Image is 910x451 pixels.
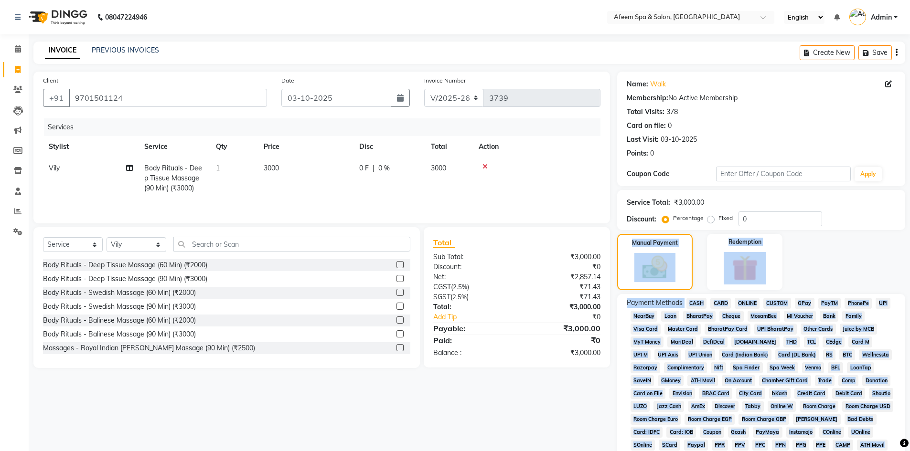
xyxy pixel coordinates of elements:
span: AmEx [688,401,708,412]
span: Paypal [684,440,708,451]
button: Apply [855,167,882,181]
span: Wellnessta [859,349,892,360]
div: ₹3,000.00 [517,252,608,262]
span: Loan [661,311,679,322]
div: ₹71.43 [517,292,608,302]
span: 3000 [431,164,446,172]
th: Service [139,136,210,157]
img: logo [24,4,90,31]
span: PPE [813,440,829,451]
div: ₹0 [517,335,608,346]
span: Cheque [719,311,744,322]
span: Total [433,238,455,248]
div: Services [44,118,608,136]
span: UPI BharatPay [754,324,797,335]
span: Card: IOB [666,427,696,438]
th: Price [258,136,353,157]
label: Manual Payment [632,239,678,247]
span: ONLINE [735,298,760,309]
span: CUSTOM [763,298,791,309]
span: PPC [752,440,769,451]
button: Save [858,45,892,60]
span: BTC [839,349,855,360]
span: On Account [722,375,755,386]
span: MyT Money [631,336,664,347]
span: City Card [736,388,765,399]
span: Chamber Gift Card [759,375,811,386]
div: Body Rituals - Deep Tissue Massage (60 Min) (₹2000) [43,260,207,270]
div: Service Total: [627,198,670,208]
span: Other Cards [801,324,836,335]
span: Spa Week [767,362,798,373]
th: Stylist [43,136,139,157]
span: SaveIN [631,375,654,386]
div: Net: [426,272,517,282]
span: UPI [876,298,890,309]
a: Add Tip [426,312,532,322]
a: PREVIOUS INVOICES [92,46,159,54]
th: Disc [353,136,425,157]
span: MI Voucher [784,311,816,322]
span: Comp [838,375,858,386]
div: ₹0 [517,262,608,272]
span: GMoney [658,375,684,386]
span: Venmo [802,362,824,373]
span: 1 [216,164,220,172]
span: Razorpay [631,362,661,373]
span: Family [842,311,865,322]
th: Action [473,136,600,157]
span: 2.5% [452,293,467,301]
div: ₹2,857.14 [517,272,608,282]
span: RS [823,349,836,360]
div: Massages - Royal Indian [PERSON_NAME] Massage (90 Min) (₹2500) [43,343,255,353]
span: Payment Methods [627,298,683,308]
img: Admin [849,9,866,25]
div: Body Rituals - Balinese Massage (60 Min) (₹2000) [43,315,196,325]
div: 0 [650,148,654,158]
span: Complimentary [664,362,707,373]
div: ₹3,000.00 [517,348,608,358]
span: Nift [711,362,726,373]
span: CAMP [833,440,854,451]
span: THD [783,336,800,347]
div: Discount: [426,262,517,272]
div: Body Rituals - Swedish Massage (90 Min) (₹3000) [43,302,196,312]
div: 0 [668,121,672,131]
span: Room Charge USD [842,401,893,412]
div: Total Visits: [627,107,664,117]
a: Walk [650,79,666,89]
span: Admin [871,12,892,22]
span: Bank [820,311,838,322]
span: DefiDeal [700,336,728,347]
th: Total [425,136,473,157]
span: Master Card [664,324,701,335]
span: Coupon [700,427,724,438]
input: Search by Name/Mobile/Email/Code [69,89,267,107]
div: 03-10-2025 [661,135,697,145]
span: Gcash [728,427,749,438]
div: ₹71.43 [517,282,608,292]
span: ATH Movil [857,440,888,451]
div: ( ) [426,282,517,292]
span: 2.5% [453,283,467,291]
div: Coupon Code [627,169,717,179]
span: MariDeal [667,336,696,347]
div: 378 [666,107,678,117]
span: Spa Finder [730,362,763,373]
span: NearBuy [631,311,658,322]
div: Sub Total: [426,252,517,262]
span: BRAC Card [699,388,732,399]
span: bKash [769,388,791,399]
span: UPI M [631,349,651,360]
input: Search or Scan [173,237,410,252]
div: Paid: [426,335,517,346]
span: Room Charge GBP [739,414,789,425]
span: Juice by MCB [840,324,878,335]
span: BharatPay Card [705,324,750,335]
img: _cash.svg [634,253,675,282]
div: Name: [627,79,648,89]
div: Last Visit: [627,135,659,145]
span: [DOMAIN_NAME] [731,336,780,347]
span: Debit Card [832,388,865,399]
span: Online W [768,401,796,412]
